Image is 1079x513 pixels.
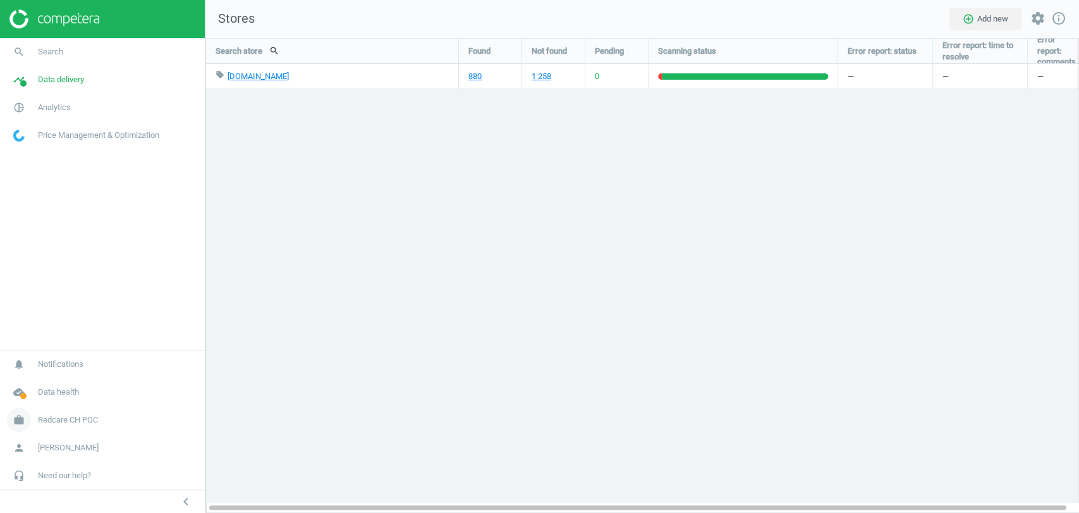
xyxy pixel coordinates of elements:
[848,46,917,57] span: Error report: status
[216,70,224,79] i: local_offer
[178,494,193,509] i: chevron_left
[262,40,286,61] button: search
[13,130,25,142] img: wGWNvw8QSZomAAAAABJRU5ErkJggg==
[7,352,31,376] i: notifications
[1051,11,1066,26] i: info_outline
[9,9,99,28] img: ajHJNr6hYgQAAAAASUVORK5CYII=
[1030,11,1045,26] i: settings
[7,380,31,404] i: cloud_done
[595,46,624,57] span: Pending
[7,408,31,432] i: work
[38,414,98,426] span: Redcare CH POC
[838,64,932,89] div: —
[38,46,63,58] span: Search
[963,13,974,25] i: add_circle_outline
[942,40,1018,63] span: Error report: time to resolve
[38,470,91,481] span: Need our help?
[7,464,31,488] i: headset_mic
[468,46,491,57] span: Found
[38,130,159,141] span: Price Management & Optimization
[205,10,255,28] span: Stores
[228,71,289,81] a: [DOMAIN_NAME]
[942,71,949,82] span: —
[38,386,79,398] span: Data health
[7,436,31,460] i: person
[7,96,31,120] i: pie_chart_outlined
[532,71,551,82] a: 1 258
[7,40,31,64] i: search
[468,71,482,82] a: 880
[949,8,1021,30] button: add_circle_outlineAdd new
[595,71,599,82] span: 0
[532,46,567,57] span: Not found
[38,74,84,85] span: Data delivery
[1051,11,1066,27] a: info_outline
[206,39,458,63] div: Search store
[1025,5,1051,32] button: settings
[38,442,99,454] span: [PERSON_NAME]
[38,359,83,370] span: Notifications
[658,46,716,57] span: Scanning status
[7,68,31,92] i: timeline
[170,493,202,510] button: chevron_left
[38,102,71,113] span: Analytics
